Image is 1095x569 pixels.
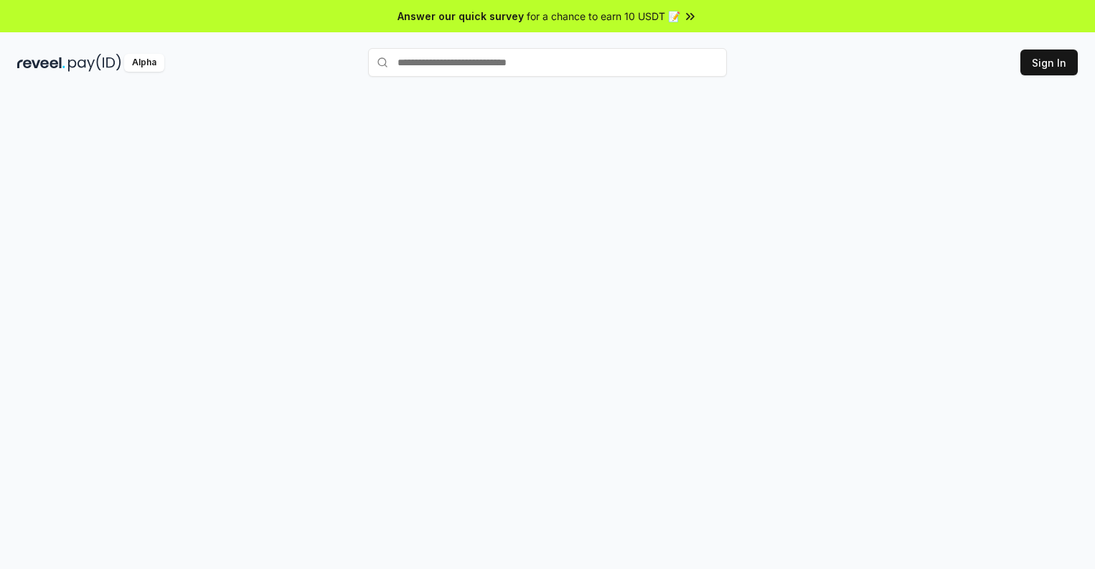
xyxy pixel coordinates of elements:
[68,54,121,72] img: pay_id
[17,54,65,72] img: reveel_dark
[1020,50,1078,75] button: Sign In
[124,54,164,72] div: Alpha
[527,9,680,24] span: for a chance to earn 10 USDT 📝
[398,9,524,24] span: Answer our quick survey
